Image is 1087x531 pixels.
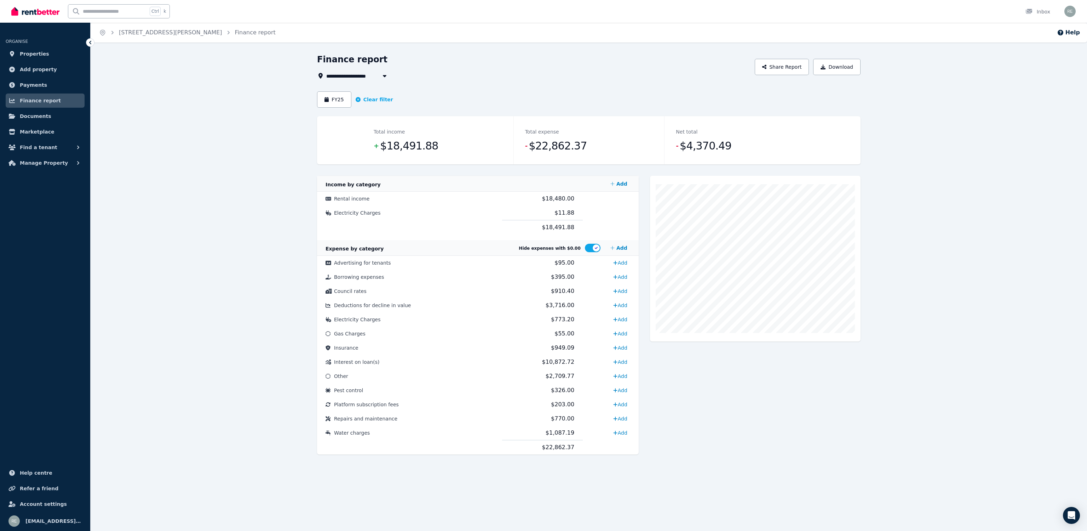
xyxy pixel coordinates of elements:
span: $3,716.00 [546,302,574,309]
a: Add [610,271,630,283]
span: Rental income [334,196,369,202]
span: Electricity Charges [334,317,381,322]
span: $55.00 [554,330,574,337]
span: $773.20 [551,316,574,323]
a: Add [610,342,630,354]
span: Properties [20,50,49,58]
div: Inbox [1025,8,1050,15]
a: Finance report [235,29,276,36]
button: Find a tenant [6,140,85,154]
span: $18,491.88 [542,224,575,231]
a: Add [610,300,630,311]
img: rentals@jonseabrook.com [8,515,20,527]
span: $326.00 [551,387,574,394]
div: Open Intercom Messenger [1063,507,1080,524]
span: $395.00 [551,273,574,280]
a: Add [610,385,630,396]
span: $10,872.72 [542,358,575,365]
span: Other [334,373,348,379]
span: $11.88 [554,209,574,216]
span: Gas Charges [334,331,366,337]
span: - [525,141,528,151]
span: Account settings [20,500,67,508]
span: Finance report [20,96,61,105]
dt: Net total [676,128,697,136]
a: Add [610,257,630,269]
span: Refer a friend [20,484,58,493]
button: Download [813,59,861,75]
span: Borrowing expenses [334,274,384,280]
button: Share Report [755,59,809,75]
dt: Total expense [525,128,559,136]
a: Marketplace [6,125,85,139]
a: Account settings [6,497,85,511]
a: Add [610,427,630,439]
a: Add [608,177,630,191]
span: - [676,141,678,151]
span: Help centre [20,469,52,477]
span: Expense by category [326,246,384,252]
span: Hide expenses with $0.00 [519,246,580,251]
span: Deductions for decline in value [334,303,411,308]
span: $770.00 [551,415,574,422]
a: Properties [6,47,85,61]
span: + [374,141,379,151]
span: Water charges [334,430,370,436]
a: Add property [6,62,85,77]
span: Interest on loan(s) [334,359,379,365]
a: Add [610,286,630,297]
button: Manage Property [6,156,85,170]
a: [STREET_ADDRESS][PERSON_NAME] [119,29,222,36]
a: Add [608,241,630,255]
button: FY25 [317,91,351,108]
span: $18,480.00 [542,195,575,202]
span: $18,491.88 [380,139,438,153]
span: $22,862.37 [529,139,587,153]
span: $4,370.49 [680,139,731,153]
span: [EMAIL_ADDRESS][DOMAIN_NAME] [25,517,82,525]
span: Add property [20,65,57,74]
button: Help [1057,28,1080,37]
span: ORGANISE [6,39,28,44]
span: Pest control [334,388,363,393]
span: Find a tenant [20,143,57,152]
a: Add [610,328,630,339]
a: Documents [6,109,85,123]
span: $22,862.37 [542,444,575,451]
a: Payments [6,78,85,92]
a: Add [610,399,630,410]
span: Advertising for tenants [334,260,391,266]
a: Add [610,314,630,325]
span: Manage Property [20,159,68,167]
span: $2,709.77 [546,373,574,379]
img: RentBetter [11,6,59,17]
a: Add [610,371,630,382]
a: Add [610,413,630,424]
button: Clear filter [356,96,393,103]
dt: Total income [374,128,405,136]
img: rentals@jonseabrook.com [1064,6,1076,17]
h1: Finance report [317,54,387,65]
span: $949.09 [551,344,574,351]
span: Repairs and maintenance [334,416,397,422]
span: k [163,9,166,14]
span: Insurance [334,345,358,351]
a: Help centre [6,466,85,480]
span: Electricity Charges [334,210,381,216]
span: Ctrl [150,7,161,16]
span: Income by category [326,182,381,187]
span: $910.40 [551,288,574,294]
span: Payments [20,81,47,89]
span: Council rates [334,288,367,294]
span: $95.00 [554,259,574,266]
span: Marketplace [20,128,54,136]
span: Platform subscription fees [334,402,399,407]
a: Finance report [6,94,85,108]
span: Documents [20,112,51,120]
a: Refer a friend [6,481,85,496]
span: $203.00 [551,401,574,408]
a: Add [610,356,630,368]
nav: Breadcrumb [91,23,284,43]
span: $1,087.19 [546,429,574,436]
